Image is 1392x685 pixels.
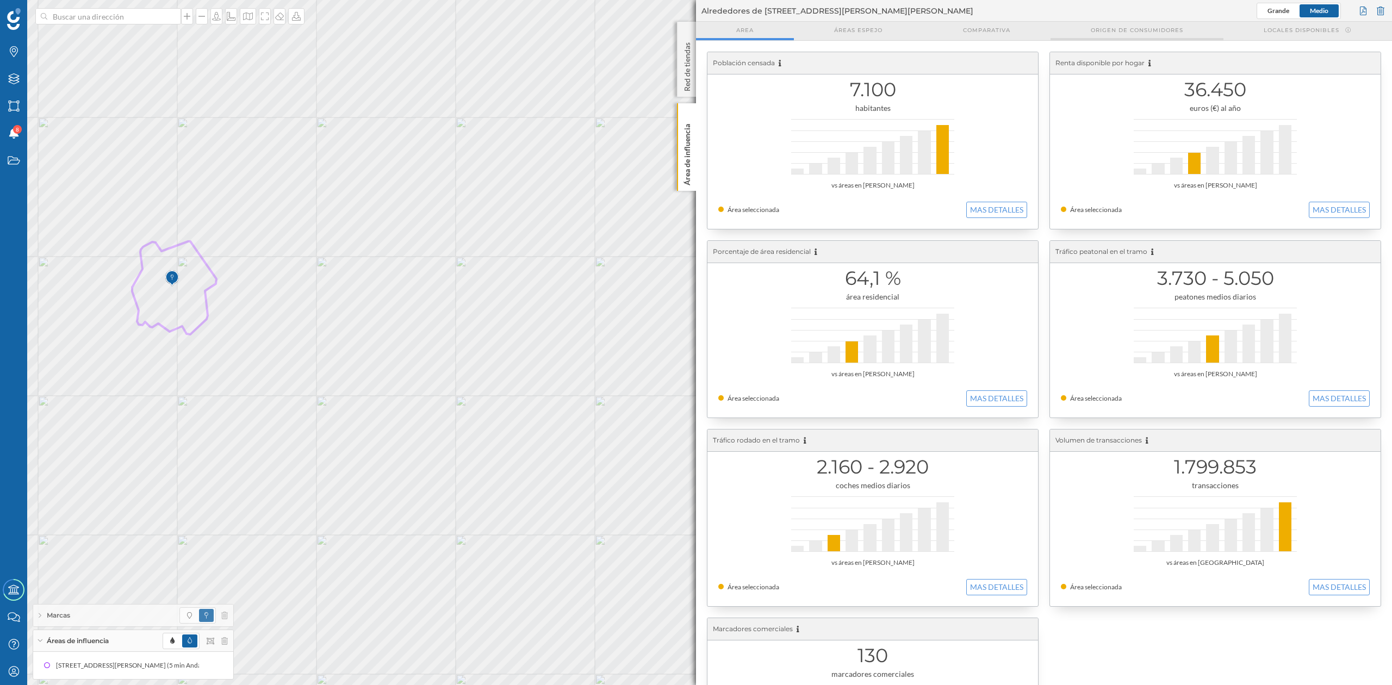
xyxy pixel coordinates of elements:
[1309,202,1370,218] button: MAS DETALLES
[1310,7,1328,15] span: Medio
[47,636,109,646] span: Áreas de influencia
[1091,26,1183,34] span: Origen de consumidores
[1267,7,1289,15] span: Grande
[1061,480,1370,491] div: transacciones
[682,120,693,185] p: Área de influencia
[1070,394,1122,402] span: Área seleccionada
[1050,241,1381,263] div: Tráfico peatonal en el tramo
[728,394,779,402] span: Área seleccionada
[1070,205,1122,214] span: Área seleccionada
[1061,291,1370,302] div: peatones medios diarios
[718,268,1027,289] h1: 64,1 %
[718,369,1027,379] div: vs áreas en [PERSON_NAME]
[165,267,179,289] img: Marker
[966,390,1027,407] button: MAS DETALLES
[707,618,1038,640] div: Marcadores comerciales
[1070,583,1122,591] span: Área seleccionada
[963,26,1010,34] span: Comparativa
[718,557,1027,568] div: vs áreas en [PERSON_NAME]
[718,480,1027,491] div: coches medios diarios
[718,457,1027,477] h1: 2.160 - 2.920
[1050,429,1381,452] div: Volumen de transacciones
[16,124,19,135] span: 8
[1309,579,1370,595] button: MAS DETALLES
[966,579,1027,595] button: MAS DETALLES
[701,5,973,16] span: Alrededores de [STREET_ADDRESS][PERSON_NAME][PERSON_NAME]
[707,52,1038,74] div: Población censada
[1061,557,1370,568] div: vs áreas en [GEOGRAPHIC_DATA]
[1050,52,1381,74] div: Renta disponible por hogar
[718,645,1027,666] h1: 130
[1061,180,1370,191] div: vs áreas en [PERSON_NAME]
[1061,103,1370,114] div: euros (€) al año
[1264,26,1339,34] span: Locales disponibles
[707,429,1038,452] div: Tráfico rodado en el tramo
[834,26,883,34] span: Áreas espejo
[1061,79,1370,100] h1: 36.450
[1309,390,1370,407] button: MAS DETALLES
[736,26,754,34] span: Area
[1061,457,1370,477] h1: 1.799.853
[56,660,220,671] div: [STREET_ADDRESS][PERSON_NAME] (5 min Andando)
[47,611,70,620] span: Marcas
[966,202,1027,218] button: MAS DETALLES
[718,669,1027,680] div: marcadores comerciales
[718,180,1027,191] div: vs áreas en [PERSON_NAME]
[7,8,21,30] img: Geoblink Logo
[728,205,779,214] span: Área seleccionada
[707,241,1038,263] div: Porcentaje de área residencial
[718,103,1027,114] div: habitantes
[682,38,693,91] p: Red de tiendas
[1061,369,1370,379] div: vs áreas en [PERSON_NAME]
[718,79,1027,100] h1: 7.100
[728,583,779,591] span: Área seleccionada
[1061,268,1370,289] h1: 3.730 - 5.050
[22,8,60,17] span: Soporte
[718,291,1027,302] div: área residencial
